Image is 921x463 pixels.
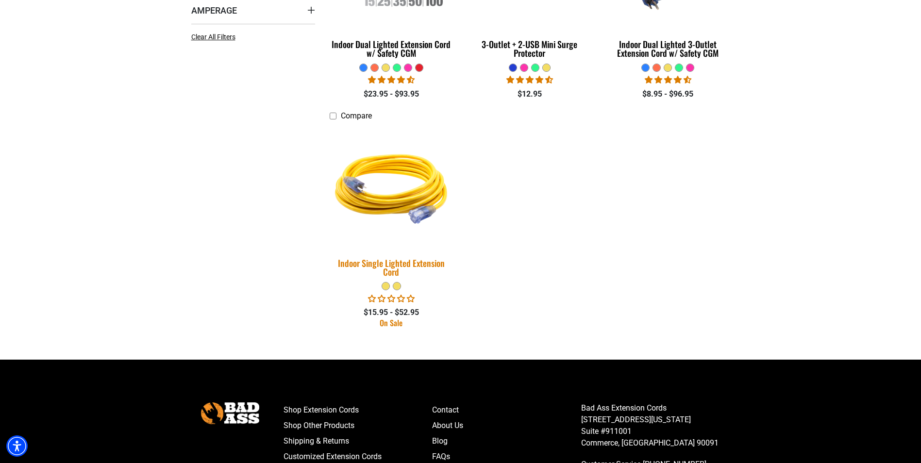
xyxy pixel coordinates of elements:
div: Indoor Dual Lighted Extension Cord w/ Safety CGM [330,40,453,57]
span: 4.40 stars [368,75,415,84]
a: Shop Extension Cords [284,402,433,418]
div: $8.95 - $96.95 [606,88,730,100]
a: Yellow Indoor Single Lighted Extension Cord [330,126,453,282]
a: Contact [432,402,581,418]
span: Compare [341,111,372,120]
a: About Us [432,418,581,433]
p: Bad Ass Extension Cords [STREET_ADDRESS][US_STATE] Suite #911001 Commerce, [GEOGRAPHIC_DATA] 90091 [581,402,730,449]
div: 3-Outlet + 2-USB Mini Surge Protector [468,40,591,57]
a: Clear All Filters [191,32,239,42]
div: $12.95 [468,88,591,100]
a: Blog [432,433,581,449]
div: On Sale [330,319,453,327]
span: Clear All Filters [191,33,235,41]
div: Accessibility Menu [6,435,28,457]
span: 4.33 stars [645,75,691,84]
span: Amperage [191,5,237,16]
img: Bad Ass Extension Cords [201,402,259,424]
a: Shop Other Products [284,418,433,433]
img: Yellow [323,124,459,248]
div: $23.95 - $93.95 [330,88,453,100]
div: $15.95 - $52.95 [330,307,453,318]
span: 4.36 stars [506,75,553,84]
span: 0.00 stars [368,294,415,303]
div: Indoor Single Lighted Extension Cord [330,259,453,276]
a: Shipping & Returns [284,433,433,449]
div: Indoor Dual Lighted 3-Outlet Extension Cord w/ Safety CGM [606,40,730,57]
